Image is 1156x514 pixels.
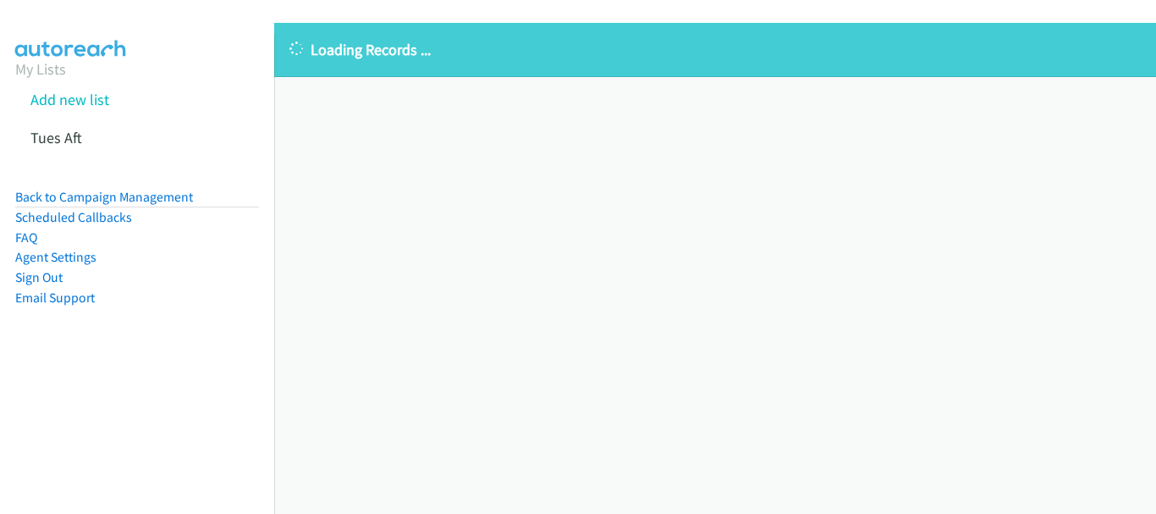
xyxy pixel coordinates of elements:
[15,229,37,246] a: FAQ
[15,209,132,225] a: Scheduled Callbacks
[15,189,193,205] a: Back to Campaign Management
[30,90,109,109] a: Add new list
[15,249,96,265] a: Agent Settings
[289,38,1141,61] p: Loading Records ...
[30,128,82,147] a: Tues Aft
[15,269,63,285] a: Sign Out
[15,290,95,306] a: Email Support
[15,59,66,79] a: My Lists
